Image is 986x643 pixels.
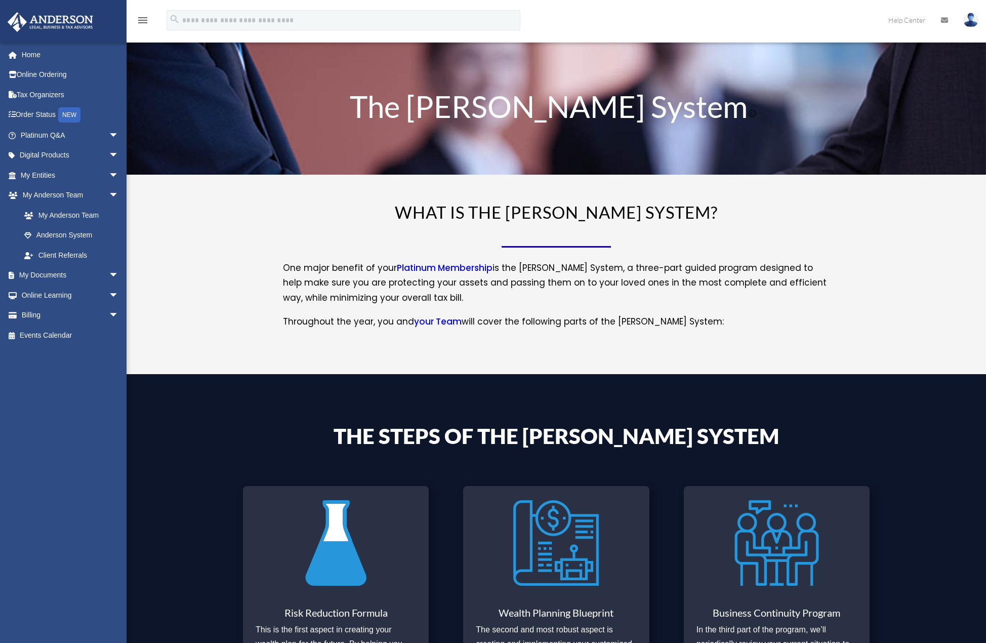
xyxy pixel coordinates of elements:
span: arrow_drop_down [109,145,129,166]
p: One major benefit of your is the [PERSON_NAME] System, a three-part guided program designed to he... [283,261,830,314]
span: arrow_drop_down [109,285,129,306]
a: menu [137,18,149,26]
h3: Wealth Planning Blueprint [476,608,636,623]
a: Home [7,45,134,65]
img: Risk Reduction Formula [293,494,379,592]
i: menu [137,14,149,26]
span: arrow_drop_down [109,165,129,186]
h4: The Steps of the [PERSON_NAME] System [283,425,830,452]
a: Order StatusNEW [7,105,134,126]
span: arrow_drop_down [109,185,129,206]
img: Business Continuity Program [734,494,819,592]
a: My Anderson Teamarrow_drop_down [7,185,134,206]
a: Client Referrals [14,245,134,265]
a: your Team [414,315,462,333]
span: arrow_drop_down [109,305,129,326]
img: Anderson Advisors Platinum Portal [5,12,96,32]
a: My Entitiesarrow_drop_down [7,165,134,185]
a: Events Calendar [7,325,134,345]
img: User Pic [963,13,978,27]
p: Throughout the year, you and will cover the following parts of the [PERSON_NAME] System: [283,314,830,330]
a: Platinum Q&Aarrow_drop_down [7,125,134,145]
i: search [169,14,180,25]
h1: The [PERSON_NAME] System [283,91,830,127]
span: arrow_drop_down [109,265,129,286]
h3: Risk Reduction Formula [256,608,416,623]
a: Online Ordering [7,65,134,85]
a: My Anderson Team [14,205,134,225]
img: Wealth Planning Blueprint [513,494,599,592]
a: Digital Productsarrow_drop_down [7,145,134,166]
a: Online Learningarrow_drop_down [7,285,134,305]
div: NEW [58,107,80,123]
a: Platinum Membership [397,262,492,279]
a: Tax Organizers [7,85,134,105]
a: My Documentsarrow_drop_down [7,265,134,286]
a: Anderson System [14,225,129,246]
a: Billingarrow_drop_down [7,305,134,326]
span: arrow_drop_down [109,125,129,146]
h3: Business Continuity Program [696,608,857,623]
span: WHAT IS THE [PERSON_NAME] SYSTEM? [395,202,718,222]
